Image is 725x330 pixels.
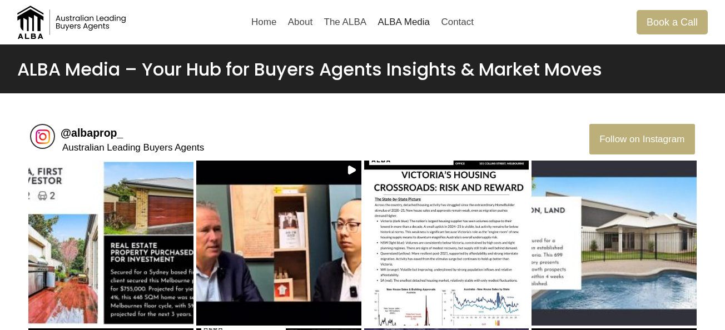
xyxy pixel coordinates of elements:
a: Contact [435,9,479,36]
a: ALBA Media [372,9,435,36]
div: Darwin is risky.Our partner was clear on the risk, the client was still willing to accept. It’s a... [532,161,697,326]
a: Home [246,9,282,36]
a: Book a Call [637,10,708,34]
div: crechat with thomas_tang_money_disciplineThrough the eyes of a licensed valuer. buyersagent finan... [196,161,361,326]
span: albaprop_ [71,127,123,139]
svg: Video [347,165,357,175]
h1: ALBA Media – Your Hub for Buyers Agents Insights & Market Moves [17,59,708,80]
a: About [282,9,319,36]
span: Australian Leading Buyers Agents [62,142,204,153]
div: A great investment a first time investor, Sydney based securing land with a home fit and sought f... [28,161,193,326]
img: albaprop_'s profile picture [34,128,52,146]
a: The ALBA [318,9,372,36]
nav: Primary Navigation [246,9,479,36]
div: How does victoria’s supply issue stack up against other states?realestate property finance broker... [364,161,529,326]
button: Follow albaprop_ on Instagram [589,124,695,154]
span: @ [61,127,71,139]
a: @albaprop_ [61,127,123,139]
img: Australian Leading Buyers Agents [17,6,128,39]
